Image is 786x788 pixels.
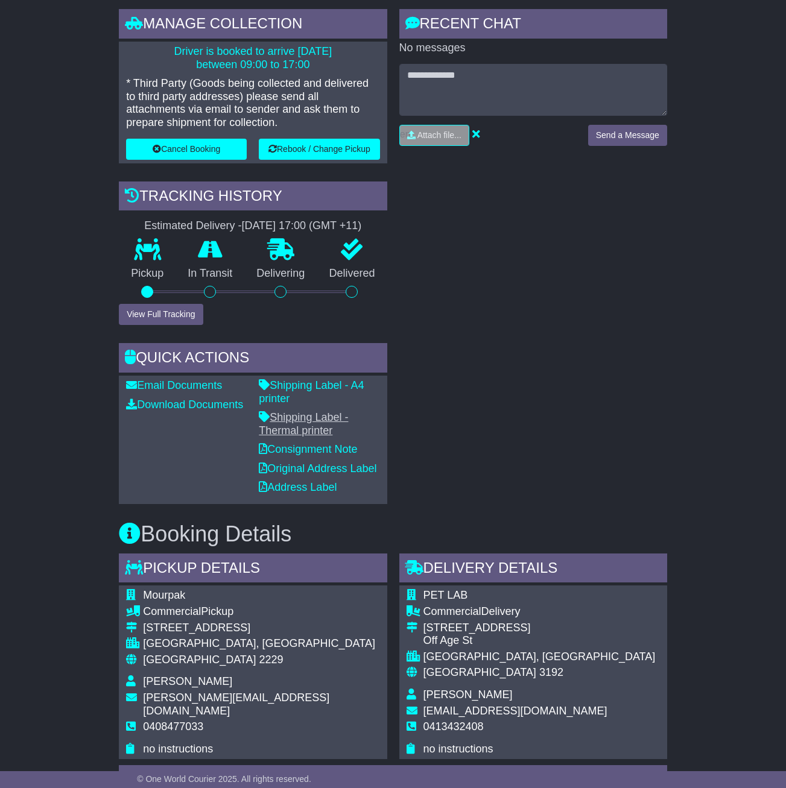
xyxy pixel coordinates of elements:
a: Shipping Label - Thermal printer [259,411,348,437]
span: 0413432408 [423,720,484,733]
p: Driver is booked to arrive [DATE] between 09:00 to 17:00 [126,45,379,71]
a: Shipping Label - A4 printer [259,379,364,405]
span: 0408477033 [143,720,203,733]
p: No messages [399,42,667,55]
span: 3192 [539,666,563,678]
button: Send a Message [588,125,667,146]
div: Delivery Details [399,553,667,586]
span: Mourpak [143,589,185,601]
p: Delivered [317,267,387,280]
button: Rebook / Change Pickup [259,139,379,160]
span: © One World Courier 2025. All rights reserved. [137,774,311,784]
p: Pickup [119,267,176,280]
div: Tracking history [119,181,387,214]
div: RECENT CHAT [399,9,667,42]
div: Pickup [143,605,379,619]
div: Delivery [423,605,656,619]
p: * Third Party (Goods being collected and delivered to third party addresses) please send all atta... [126,77,379,129]
div: Manage collection [119,9,387,42]
button: View Full Tracking [119,304,203,325]
div: [DATE] 17:00 (GMT +11) [241,219,361,233]
p: In Transit [176,267,244,280]
a: Consignment Note [259,443,357,455]
span: [GEOGRAPHIC_DATA] [143,654,256,666]
a: Original Address Label [259,462,376,474]
span: no instructions [143,743,213,755]
span: [EMAIL_ADDRESS][DOMAIN_NAME] [423,705,607,717]
span: no instructions [423,743,493,755]
span: [GEOGRAPHIC_DATA] [423,666,536,678]
button: Cancel Booking [126,139,247,160]
div: Quick Actions [119,343,387,376]
div: Pickup Details [119,553,387,586]
div: [STREET_ADDRESS] [423,622,656,635]
span: Commercial [423,605,481,617]
a: Email Documents [126,379,222,391]
div: Off Age St [423,634,656,648]
span: PET LAB [423,589,468,601]
div: Estimated Delivery - [119,219,387,233]
p: Delivering [244,267,317,280]
div: [GEOGRAPHIC_DATA], [GEOGRAPHIC_DATA] [423,651,656,664]
span: 2229 [259,654,284,666]
span: Commercial [143,605,201,617]
div: [GEOGRAPHIC_DATA], [GEOGRAPHIC_DATA] [143,637,379,651]
h3: Booking Details [119,522,667,546]
div: [STREET_ADDRESS] [143,622,379,635]
span: [PERSON_NAME] [423,689,513,701]
a: Download Documents [126,399,243,411]
span: [PERSON_NAME] [143,675,232,687]
span: [PERSON_NAME][EMAIL_ADDRESS][DOMAIN_NAME] [143,692,329,717]
a: Address Label [259,481,337,493]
